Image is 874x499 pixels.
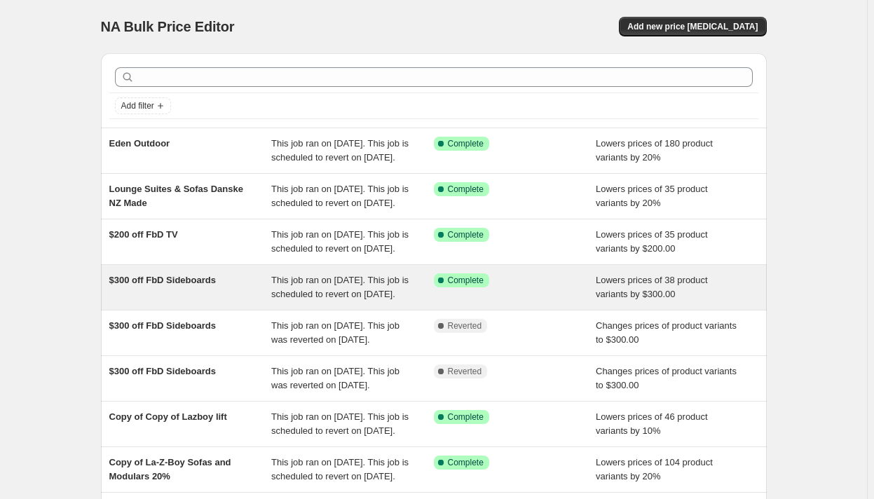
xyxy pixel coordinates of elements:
span: $300 off FbD Sideboards [109,366,216,376]
span: Eden Outdoor [109,138,170,149]
button: Add filter [115,97,171,114]
span: Add new price [MEDICAL_DATA] [627,21,758,32]
span: Changes prices of product variants to $300.00 [596,320,737,345]
span: Lowers prices of 38 product variants by $300.00 [596,275,708,299]
span: Lowers prices of 104 product variants by 20% [596,457,713,481]
span: Add filter [121,100,154,111]
span: Complete [448,184,484,195]
span: Lowers prices of 46 product variants by 10% [596,411,708,436]
button: Add new price [MEDICAL_DATA] [619,17,766,36]
span: This job ran on [DATE]. This job is scheduled to revert on [DATE]. [271,184,409,208]
span: Complete [448,411,484,423]
span: This job ran on [DATE]. This job was reverted on [DATE]. [271,320,400,345]
span: Complete [448,229,484,240]
span: NA Bulk Price Editor [101,19,235,34]
span: $300 off FbD Sideboards [109,320,216,331]
span: Lowers prices of 35 product variants by 20% [596,184,708,208]
span: Reverted [448,320,482,331]
span: This job ran on [DATE]. This job is scheduled to revert on [DATE]. [271,411,409,436]
span: Copy of La-Z-Boy Sofas and Modulars 20% [109,457,231,481]
span: Complete [448,275,484,286]
span: This job ran on [DATE]. This job is scheduled to revert on [DATE]. [271,229,409,254]
span: Lowers prices of 35 product variants by $200.00 [596,229,708,254]
span: $200 off FbD TV [109,229,178,240]
span: Changes prices of product variants to $300.00 [596,366,737,390]
span: Lounge Suites & Sofas Danske NZ Made [109,184,243,208]
span: Complete [448,138,484,149]
span: Lowers prices of 180 product variants by 20% [596,138,713,163]
span: This job ran on [DATE]. This job is scheduled to revert on [DATE]. [271,275,409,299]
span: $300 off FbD Sideboards [109,275,216,285]
span: Reverted [448,366,482,377]
span: This job ran on [DATE]. This job is scheduled to revert on [DATE]. [271,457,409,481]
span: This job ran on [DATE]. This job is scheduled to revert on [DATE]. [271,138,409,163]
span: Copy of Copy of Lazboy lift [109,411,227,422]
span: Complete [448,457,484,468]
span: This job ran on [DATE]. This job was reverted on [DATE]. [271,366,400,390]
